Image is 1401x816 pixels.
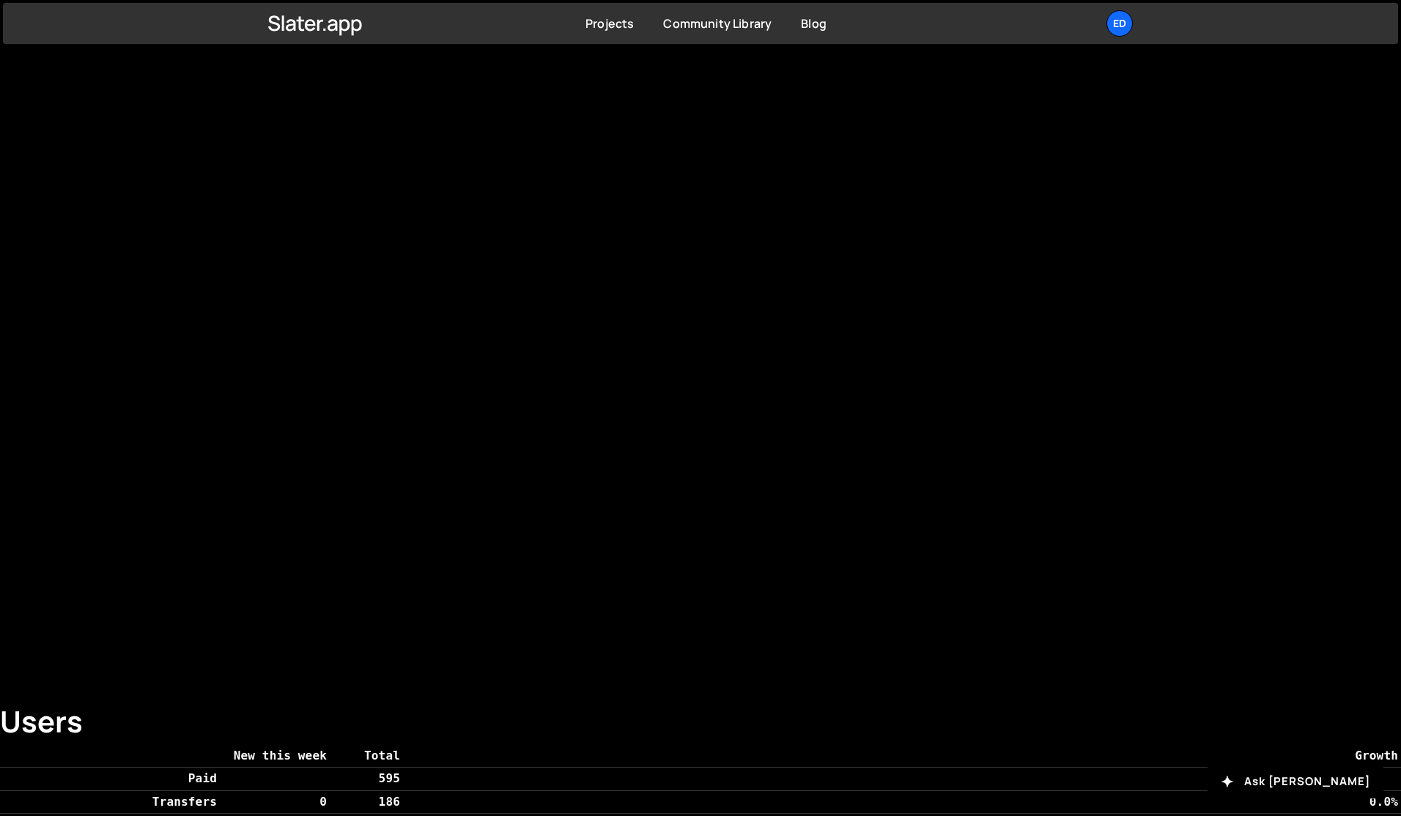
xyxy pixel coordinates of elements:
a: Community Library [663,15,772,32]
a: Blog [801,15,827,32]
th: New this week [220,745,330,768]
th: Growth [403,745,1401,768]
td: 0 [220,790,330,813]
a: Ed [1106,10,1133,37]
button: Ask [PERSON_NAME] [1208,765,1383,798]
th: Total [330,745,403,768]
td: 0.0% [403,790,1401,813]
td: 595 [330,768,403,790]
a: Projects [585,15,634,32]
td: 186 [330,790,403,813]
